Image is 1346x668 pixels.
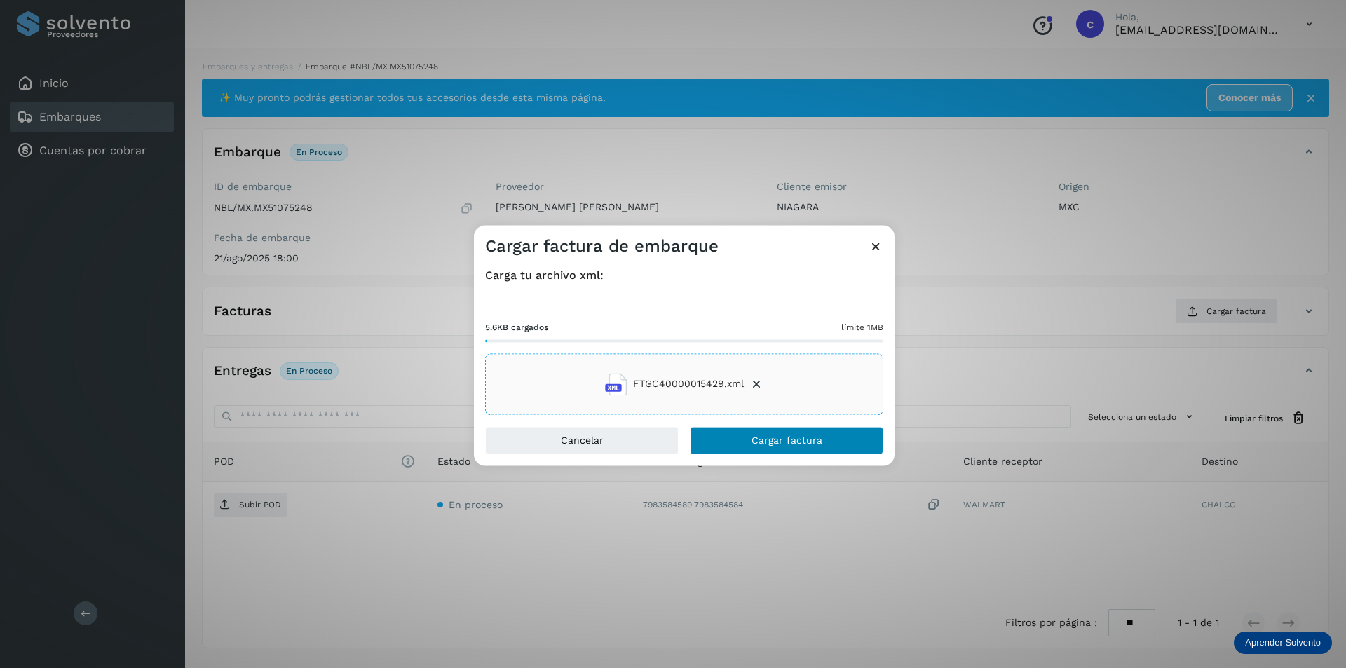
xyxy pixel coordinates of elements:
span: Cancelar [561,435,604,445]
span: límite 1MB [841,321,883,334]
button: Cancelar [485,426,679,454]
span: FTGC40000015429.xml [633,377,744,392]
h3: Cargar factura de embarque [485,236,719,257]
button: Cargar factura [690,426,883,454]
div: Aprender Solvento [1234,632,1332,654]
p: Aprender Solvento [1245,637,1321,648]
span: Cargar factura [752,435,822,445]
h4: Carga tu archivo xml: [485,268,883,282]
span: 5.6KB cargados [485,321,548,334]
